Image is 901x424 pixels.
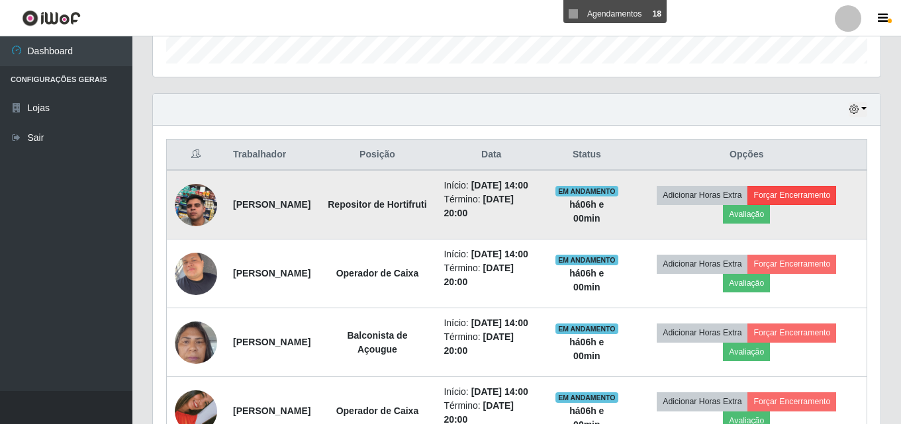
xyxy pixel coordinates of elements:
li: Início: [444,385,539,399]
strong: Balconista de Açougue [347,330,407,355]
button: Adicionar Horas Extra [657,323,747,342]
button: Avaliação [723,205,770,224]
th: Trabalhador [225,140,318,171]
button: Adicionar Horas Extra [657,255,747,273]
button: Forçar Encerramento [747,323,836,342]
button: Forçar Encerramento [747,392,836,411]
button: Avaliação [723,274,770,292]
li: Término: [444,192,539,220]
img: 1734154515134.jpeg [175,245,217,302]
strong: há 06 h e 00 min [569,199,604,224]
span: EM ANDAMENTO [555,323,618,334]
li: Término: [444,330,539,358]
th: Status [547,140,626,171]
img: 1706817877089.jpeg [175,314,217,370]
button: Forçar Encerramento [747,186,836,204]
button: Adicionar Horas Extra [657,186,747,204]
img: CoreUI Logo [22,10,81,26]
strong: há 06 h e 00 min [569,268,604,292]
th: Opções [627,140,867,171]
strong: [PERSON_NAME] [233,337,310,347]
span: EM ANDAMENTO [555,392,618,403]
strong: [PERSON_NAME] [233,405,310,416]
li: Início: [444,179,539,192]
li: Início: [444,247,539,261]
li: Início: [444,316,539,330]
strong: [PERSON_NAME] [233,268,310,278]
strong: [PERSON_NAME] [233,199,310,210]
th: Posição [318,140,436,171]
span: EM ANDAMENTO [555,255,618,265]
strong: Operador de Caixa [336,405,419,416]
time: [DATE] 14:00 [471,180,528,191]
img: 1758147536272.jpeg [175,167,217,243]
th: Data [436,140,547,171]
strong: Repositor de Hortifruti [328,199,426,210]
li: Término: [444,261,539,289]
time: [DATE] 14:00 [471,249,528,259]
time: [DATE] 14:00 [471,318,528,328]
strong: há 06 h e 00 min [569,337,604,361]
button: Forçar Encerramento [747,255,836,273]
strong: Operador de Caixa [336,268,419,278]
button: Adicionar Horas Extra [657,392,747,411]
span: EM ANDAMENTO [555,186,618,196]
button: Avaliação [723,343,770,361]
time: [DATE] 14:00 [471,386,528,397]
